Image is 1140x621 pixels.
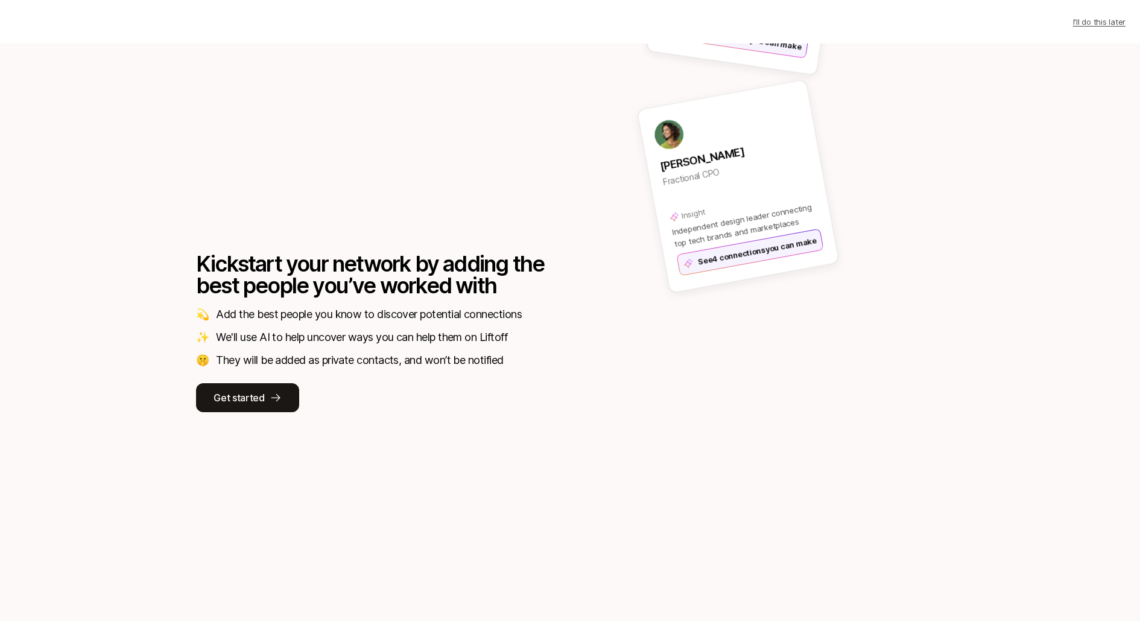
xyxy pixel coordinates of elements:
img: avatar-1.jpg [652,118,686,151]
button: Get started [196,383,299,412]
p: 🤫 [196,352,209,369]
p: They will be added as private contacts, and won’t be notified [216,352,503,369]
p: Kickstart your network by adding the best people you’ve worked with [196,253,546,296]
p: I'll do this later [1073,16,1126,28]
p: [PERSON_NAME] [659,132,805,175]
p: Insight [680,205,706,221]
p: ✨ [196,329,209,346]
p: 💫 [196,306,209,323]
p: Add the best people you know to discover potential connections [216,306,522,323]
p: We'll use AI to help uncover ways you can help them on Liftoff [216,329,507,346]
p: Fractional CPO [662,149,808,189]
p: Get started [214,390,264,406]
